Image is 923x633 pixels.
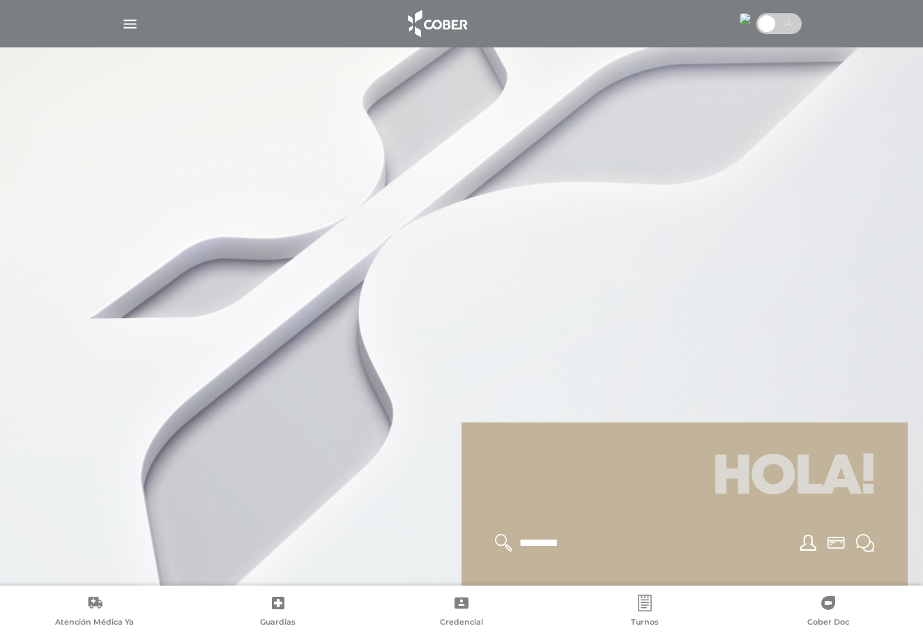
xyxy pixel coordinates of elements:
[631,617,659,630] span: Turnos
[260,617,296,630] span: Guardias
[369,595,553,630] a: Credencial
[55,617,134,630] span: Atención Médica Ya
[737,595,920,630] a: Cober Doc
[3,595,186,630] a: Atención Médica Ya
[807,617,849,630] span: Cober Doc
[121,15,139,33] img: Cober_menu-lines-white.svg
[400,7,473,40] img: logo_cober_home-white.png
[554,595,737,630] a: Turnos
[740,13,751,24] img: 5255
[478,439,891,517] h1: Hola!
[186,595,369,630] a: Guardias
[440,617,483,630] span: Credencial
